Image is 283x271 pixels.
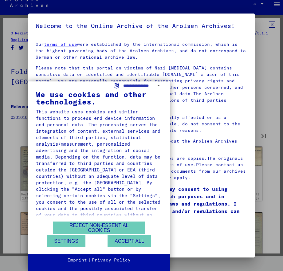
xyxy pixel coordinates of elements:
[36,108,162,225] div: This website uses cookies and similar functions to process end device information and personal da...
[47,235,85,247] button: Settings
[36,91,162,105] div: We use cookies and other technologies.
[53,222,145,234] button: Reject non-essential cookies
[108,235,151,247] button: Accept all
[92,257,131,263] a: Privacy Policy
[68,257,87,263] a: Imprint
